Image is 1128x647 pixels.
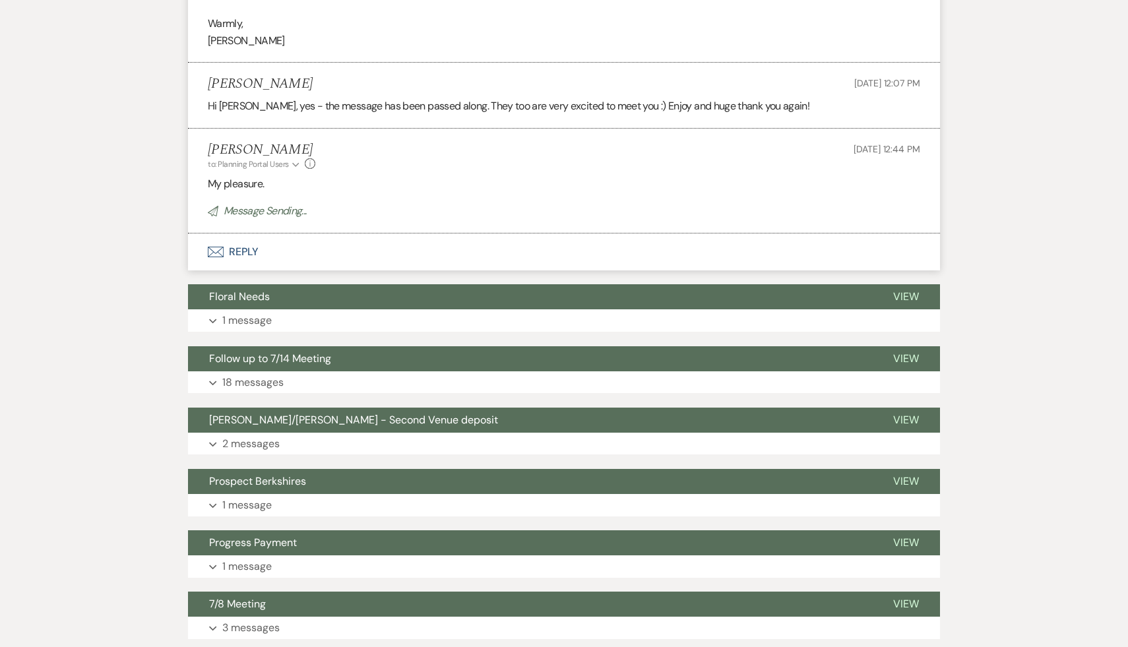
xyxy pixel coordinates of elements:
[188,408,872,433] button: [PERSON_NAME]/[PERSON_NAME] - Second Venue deposit
[208,98,920,115] p: Hi [PERSON_NAME], yes - the message has been passed along. They too are very excited to meet you ...
[222,619,280,636] p: 3 messages
[188,433,940,455] button: 2 messages
[188,530,872,555] button: Progress Payment
[208,158,301,170] button: to: Planning Portal Users
[188,469,872,494] button: Prospect Berkshires
[188,617,940,639] button: 3 messages
[208,34,285,47] span: [PERSON_NAME]
[893,536,919,549] span: View
[222,312,272,329] p: 1 message
[854,77,920,89] span: [DATE] 12:07 PM
[872,469,940,494] button: View
[222,435,280,452] p: 2 messages
[188,309,940,332] button: 1 message
[222,374,284,391] p: 18 messages
[209,536,297,549] span: Progress Payment
[209,474,306,488] span: Prospect Berkshires
[872,592,940,617] button: View
[222,558,272,575] p: 1 message
[188,592,872,617] button: 7/8 Meeting
[208,16,243,30] span: Warmly,
[872,346,940,371] button: View
[208,76,313,92] h5: [PERSON_NAME]
[854,143,920,155] span: [DATE] 12:44 PM
[209,290,270,303] span: Floral Needs
[209,597,266,611] span: 7/8 Meeting
[209,413,498,427] span: [PERSON_NAME]/[PERSON_NAME] - Second Venue deposit
[872,408,940,433] button: View
[893,474,919,488] span: View
[188,233,940,270] button: Reply
[872,530,940,555] button: View
[893,352,919,365] span: View
[188,346,872,371] button: Follow up to 7/14 Meeting
[872,284,940,309] button: View
[208,142,315,158] h5: [PERSON_NAME]
[208,202,920,220] p: Message Sending...
[893,290,919,303] span: View
[188,494,940,516] button: 1 message
[893,597,919,611] span: View
[893,413,919,427] span: View
[209,352,331,365] span: Follow up to 7/14 Meeting
[208,159,289,169] span: to: Planning Portal Users
[188,555,940,578] button: 1 message
[188,284,872,309] button: Floral Needs
[188,371,940,394] button: 18 messages
[222,497,272,514] p: 1 message
[208,175,920,193] p: My pleasure.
